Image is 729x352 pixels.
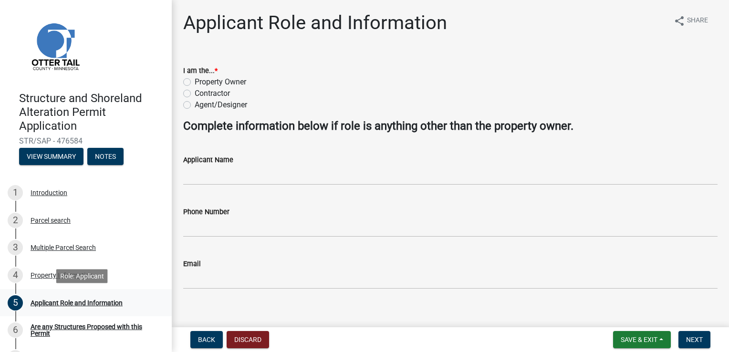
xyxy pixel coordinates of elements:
button: View Summary [19,148,83,165]
label: Email [183,261,201,268]
h1: Applicant Role and Information [183,11,447,34]
span: Back [198,336,215,343]
span: Share [687,15,708,27]
div: 6 [8,322,23,338]
div: Are any Structures Proposed with this Permit [31,323,156,337]
button: shareShare [666,11,716,30]
wm-modal-confirm: Summary [19,154,83,161]
label: Contractor [195,88,230,99]
div: Introduction [31,189,67,196]
h4: Structure and Shoreland Alteration Permit Application [19,92,164,133]
div: 3 [8,240,23,255]
wm-modal-confirm: Notes [87,154,124,161]
label: Property Owner [195,76,246,88]
div: 4 [8,268,23,283]
span: Next [686,336,703,343]
button: Next [678,331,710,348]
button: Notes [87,148,124,165]
button: Save & Exit [613,331,671,348]
strong: Complete information below if role is anything other than the property owner. [183,119,573,133]
div: Parcel search [31,217,71,224]
div: Role: Applicant [56,269,108,283]
label: I am the... [183,68,218,74]
div: Property Information [31,272,93,279]
label: Agent/Designer [195,99,247,111]
span: STR/SAP - 476584 [19,136,153,145]
label: Phone Number [183,209,229,216]
button: Discard [227,331,269,348]
label: Applicant Name [183,157,233,164]
div: 2 [8,213,23,228]
div: Applicant Role and Information [31,300,123,306]
div: 1 [8,185,23,200]
i: share [674,15,685,27]
div: Multiple Parcel Search [31,244,96,251]
span: Save & Exit [621,336,657,343]
div: 5 [8,295,23,311]
img: Otter Tail County, Minnesota [19,10,91,82]
button: Back [190,331,223,348]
